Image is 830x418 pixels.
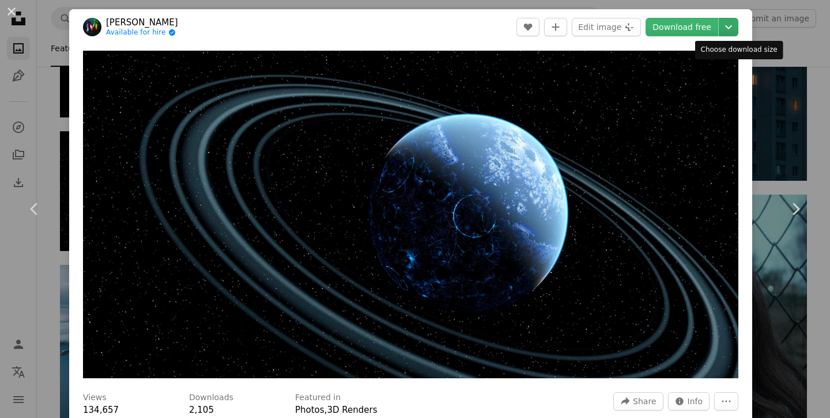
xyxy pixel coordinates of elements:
[613,392,663,411] button: Share this image
[295,405,325,415] a: Photos
[719,18,738,36] button: Choose download size
[688,393,703,410] span: Info
[295,392,341,404] h3: Featured in
[516,18,539,36] button: Like
[325,405,327,415] span: ,
[83,392,107,404] h3: Views
[761,154,830,264] a: Next
[695,41,783,59] div: Choose download size
[189,392,233,404] h3: Downloads
[106,28,178,37] a: Available for hire
[544,18,567,36] button: Add to Collection
[106,17,178,28] a: [PERSON_NAME]
[83,51,738,378] img: Blue planet with rings in outer space
[572,18,641,36] button: Edit image
[633,393,656,410] span: Share
[668,392,710,411] button: Stats about this image
[714,392,738,411] button: More Actions
[646,18,718,36] a: Download free
[83,405,119,415] span: 134,657
[327,405,377,415] a: 3D Renders
[83,51,738,378] button: Zoom in on this image
[189,405,214,415] span: 2,105
[83,18,101,36] img: Go to Marek Pavlík's profile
